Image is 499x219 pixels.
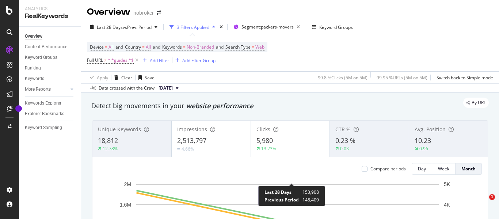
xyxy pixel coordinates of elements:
div: Keyword Sampling [25,124,62,132]
span: Non-Branded [187,42,214,52]
span: ≠ [104,57,107,63]
span: Web [255,42,264,52]
button: Add Filter [140,56,169,65]
span: Device [90,44,104,50]
text: 1.6M [120,202,131,208]
button: Week [432,163,456,175]
div: Keywords [25,75,44,83]
a: More Reports [25,86,68,93]
div: Ranking [25,64,41,72]
span: = [252,44,254,50]
span: ^.*guides.*$ [108,55,134,65]
iframe: Intercom live chat [474,194,492,212]
span: vs Prev. Period [123,24,152,30]
div: 99.8 % Clicks ( 5M on 5M ) [318,75,367,81]
div: Add Filter Group [182,57,216,64]
div: Tooltip anchor [15,105,22,112]
div: Add Filter [150,57,169,64]
a: Overview [25,33,76,40]
div: times [218,23,224,31]
span: and [153,44,160,50]
button: [DATE] [156,84,182,92]
button: Day [412,163,432,175]
span: Country [125,44,141,50]
span: Full URL [87,57,103,63]
div: RealKeywords [25,12,75,20]
button: Month [456,163,482,175]
div: legacy label [463,98,489,108]
button: Clear [111,72,132,83]
a: Ranking [25,64,76,72]
span: Clicks [256,126,270,133]
div: 4.66% [182,146,194,152]
span: 10.23 [415,136,431,145]
div: Overview [87,6,130,18]
span: Impressions [177,126,207,133]
text: 5K [444,181,450,187]
button: Add Filter Group [172,56,216,65]
span: 18,812 [98,136,118,145]
button: Last 28 DaysvsPrev. Period [87,21,160,33]
span: 2,513,797 [177,136,206,145]
div: Switch back to Simple mode [437,75,493,81]
div: Keyword Groups [25,54,57,61]
div: Month [461,166,476,172]
span: Unique Keywords [98,126,141,133]
span: By URL [472,101,486,105]
span: 153,908 [302,189,319,195]
button: Switch back to Simple mode [434,72,493,83]
div: 0.03 [340,146,349,152]
div: 99.95 % URLs ( 5M on 5M ) [377,75,427,81]
button: Keyword Groups [309,21,356,33]
div: Content Performance [25,43,67,51]
div: Week [438,166,449,172]
div: Save [145,75,155,81]
button: 3 Filters Applied [167,21,218,33]
button: Save [136,72,155,83]
span: Last 28 Days [264,189,292,195]
a: Keyword Groups [25,54,76,61]
span: Search Type [225,44,251,50]
span: CTR % [335,126,351,133]
span: 1 [489,194,495,200]
div: Analytics [25,6,75,12]
div: 3 Filters Applied [177,24,209,30]
text: 4K [444,202,450,208]
span: Last 28 Days [97,24,123,30]
a: Keywords [25,75,76,83]
text: 2M [124,181,131,187]
div: Explorer Bookmarks [25,110,64,118]
span: All [108,42,114,52]
a: Keyword Sampling [25,124,76,132]
div: Overview [25,33,42,40]
img: Equal [177,148,180,150]
div: arrow-right-arrow-left [157,10,161,15]
div: 13.23% [261,146,276,152]
span: Segment: packers-movers [241,24,294,30]
div: Day [418,166,426,172]
div: Apply [97,75,108,81]
span: Avg. Position [415,126,446,133]
span: and [216,44,224,50]
div: Keyword Groups [319,24,353,30]
a: Content Performance [25,43,76,51]
div: nobroker [133,9,154,16]
div: 0.96 [419,146,428,152]
a: Keywords Explorer [25,99,76,107]
div: Data crossed with the Crawl [99,85,156,91]
span: 5,980 [256,136,273,145]
span: All [146,42,151,52]
span: 148,409 [302,197,319,203]
span: 0.23 % [335,136,355,145]
span: = [183,44,186,50]
div: 12.78% [103,146,118,152]
span: = [105,44,107,50]
span: Previous Period [264,197,299,203]
div: More Reports [25,86,51,93]
div: Compare periods [370,166,406,172]
span: and [115,44,123,50]
a: Explorer Bookmarks [25,110,76,118]
div: Clear [121,75,132,81]
span: 2025 Jul. 7th [159,85,173,91]
span: = [142,44,145,50]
